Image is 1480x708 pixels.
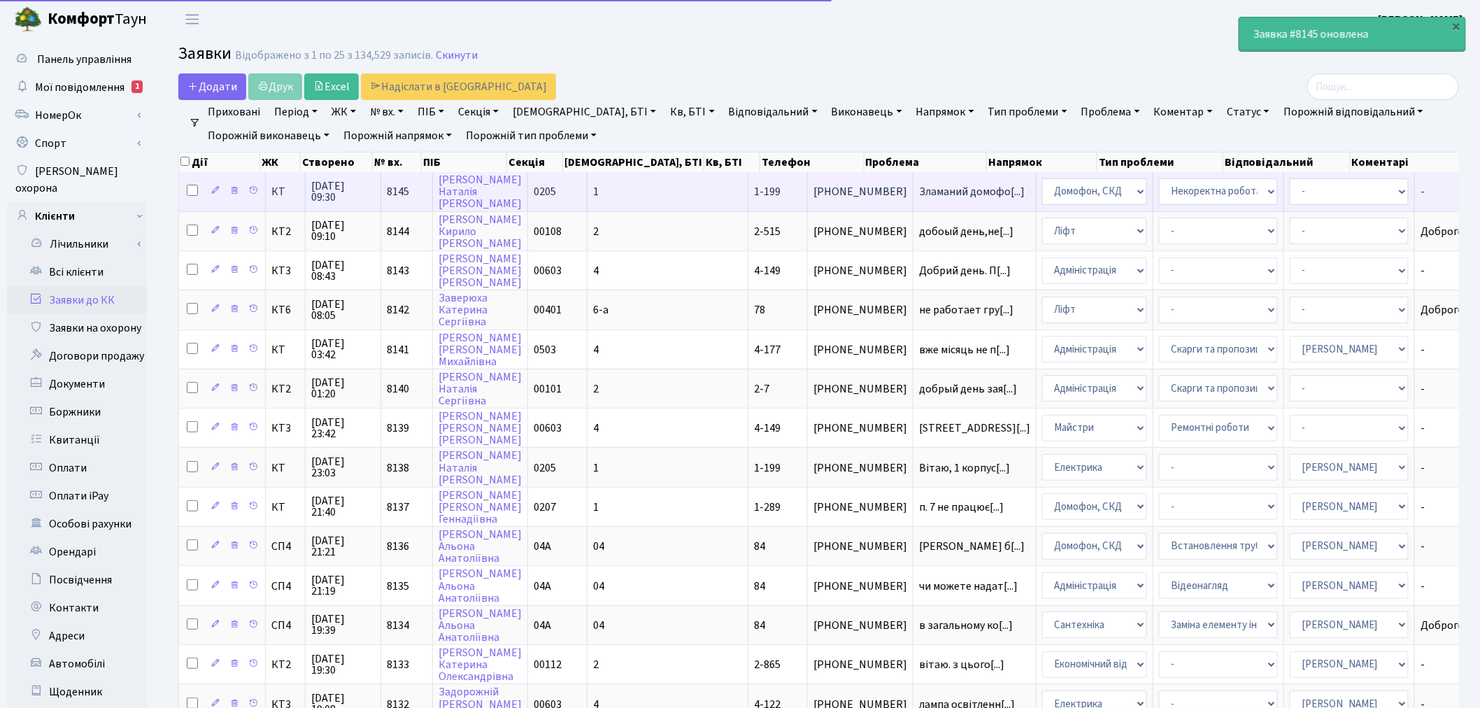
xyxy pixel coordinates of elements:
[760,153,864,172] th: Телефон
[919,579,1018,594] span: чи можете надат[...]
[422,153,507,172] th: ПІБ
[202,124,335,148] a: Порожній виконавець
[179,153,260,172] th: Дії
[387,460,409,476] span: 8138
[919,460,1010,476] span: Вітаю, 1 корпус[...]
[1351,153,1463,172] th: Коментарі
[813,620,907,631] span: [PHONE_NUMBER]
[754,618,765,633] span: 84
[7,157,147,202] a: [PERSON_NAME] охорона
[311,180,375,203] span: [DATE] 09:30
[813,423,907,434] span: [PHONE_NUMBER]
[754,184,781,199] span: 1-199
[534,381,562,397] span: 00101
[813,226,907,237] span: [PHONE_NUMBER]
[387,500,409,515] span: 8137
[593,184,599,199] span: 1
[387,420,409,436] span: 8139
[754,342,781,357] span: 4-177
[311,614,375,636] span: [DATE] 19:39
[7,678,147,706] a: Щоденник
[919,184,1025,199] span: Зламаний домофо[...]
[534,460,556,476] span: 0205
[754,460,781,476] span: 1-199
[7,314,147,342] a: Заявки на охорону
[439,488,522,527] a: [PERSON_NAME][PERSON_NAME]Геннадіївна
[439,527,522,566] a: [PERSON_NAME]АльонаАнатоліївна
[7,426,147,454] a: Квитанції
[664,100,720,124] a: Кв, БТІ
[311,377,375,399] span: [DATE] 01:20
[311,574,375,597] span: [DATE] 21:19
[439,448,522,488] a: [PERSON_NAME]Наталія[PERSON_NAME]
[7,650,147,678] a: Автомобілі
[202,100,266,124] a: Приховані
[919,500,1004,515] span: п. 7 не працює[...]
[7,73,147,101] a: Мої повідомлення1
[436,49,478,62] a: Скинути
[387,579,409,594] span: 8135
[7,398,147,426] a: Боржники
[131,80,143,93] div: 1
[338,124,457,148] a: Порожній напрямок
[178,41,232,66] span: Заявки
[813,462,907,474] span: [PHONE_NUMBER]
[7,622,147,650] a: Адреси
[439,409,522,448] a: [PERSON_NAME][PERSON_NAME][PERSON_NAME]
[269,100,323,124] a: Період
[7,286,147,314] a: Заявки до КК
[754,263,781,278] span: 4-149
[439,172,522,211] a: [PERSON_NAME]Наталія[PERSON_NAME]
[304,73,359,100] a: Excel
[373,153,422,172] th: № вх.
[813,265,907,276] span: [PHONE_NUMBER]
[387,302,409,318] span: 8142
[7,45,147,73] a: Панель управління
[593,302,609,318] span: 6-а
[534,302,562,318] span: 00401
[37,52,131,67] span: Панель управління
[311,299,375,321] span: [DATE] 08:05
[7,342,147,370] a: Договори продажу
[813,541,907,552] span: [PHONE_NUMBER]
[534,618,551,633] span: 04А
[593,618,604,633] span: 04
[593,657,599,672] span: 2
[754,224,781,239] span: 2-515
[1450,19,1464,33] div: ×
[593,342,599,357] span: 4
[704,153,760,172] th: Кв, БТІ
[48,8,147,31] span: Таун
[1253,27,1369,42] strong: Заявка #8145 оновлена
[7,370,147,398] a: Документи
[387,342,409,357] span: 8141
[439,330,522,369] a: [PERSON_NAME][PERSON_NAME]Михайлівна
[593,263,599,278] span: 4
[813,502,907,513] span: [PHONE_NUMBER]
[1221,100,1275,124] a: Статус
[326,100,362,124] a: ЖК
[534,657,562,672] span: 00112
[813,304,907,316] span: [PHONE_NUMBER]
[439,606,522,645] a: [PERSON_NAME]АльонаАнатоліївна
[813,383,907,395] span: [PHONE_NUMBER]
[983,100,1073,124] a: Тип проблеми
[187,79,237,94] span: Додати
[7,101,147,129] a: НомерОк
[593,539,604,554] span: 04
[311,338,375,360] span: [DATE] 03:42
[439,290,488,330] a: ЗаверюхаКатеринаСергіївна
[48,8,115,30] b: Комфорт
[271,502,299,513] span: КТ
[387,184,409,199] span: 8145
[534,342,556,357] span: 0503
[271,462,299,474] span: КТ
[1148,100,1218,124] a: Коментар
[754,381,769,397] span: 2-7
[7,510,147,538] a: Особові рахунки
[754,302,765,318] span: 78
[754,657,781,672] span: 2-865
[754,539,765,554] span: 84
[754,579,765,594] span: 84
[271,423,299,434] span: КТ3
